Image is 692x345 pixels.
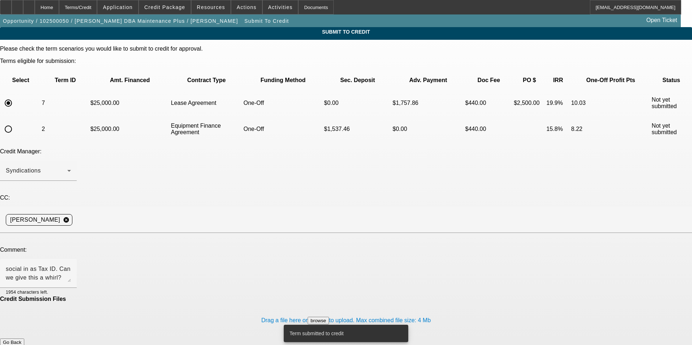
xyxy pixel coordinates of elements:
[90,100,170,106] p: $25,000.00
[652,77,691,84] p: Status
[6,288,48,296] mat-hint: 1954 characters left.
[465,126,512,132] p: $440.00
[237,4,257,10] span: Actions
[324,126,391,132] p: $1,537.46
[197,4,225,10] span: Resources
[244,126,323,132] p: One-Off
[393,77,464,84] p: Adv. Payment
[10,216,60,224] span: [PERSON_NAME]
[90,77,170,84] p: Amt. Financed
[652,97,691,110] p: Not yet submitted
[393,126,464,132] p: $0.00
[103,4,132,10] span: Application
[465,100,512,106] p: $440.00
[324,77,391,84] p: Sec. Deposit
[514,100,545,106] p: $2,500.00
[571,100,650,106] p: 10.03
[1,77,40,84] p: Select
[139,0,191,14] button: Credit Package
[465,77,512,84] p: Doc Fee
[644,14,680,26] a: Open Ticket
[547,77,570,84] p: IRR
[5,29,687,35] span: Submit To Credit
[244,100,323,106] p: One-Off
[42,126,89,132] p: 2
[547,126,570,132] p: 15.8%
[90,126,170,132] p: $25,000.00
[3,18,238,24] span: Opportunity / 102500050 / [PERSON_NAME] DBA Maintenance Plus / [PERSON_NAME]
[242,14,291,27] button: Submit To Credit
[191,0,231,14] button: Resources
[144,4,185,10] span: Credit Package
[171,77,242,84] p: Contract Type
[284,325,405,342] div: Term submitted to credit
[244,77,323,84] p: Funding Method
[571,126,650,132] p: 8.22
[244,18,289,24] span: Submit To Credit
[308,317,329,324] button: browse
[97,0,138,14] button: Application
[231,0,262,14] button: Actions
[324,100,391,106] p: $0.00
[42,100,89,106] p: 7
[547,100,570,106] p: 19.9%
[393,100,464,106] p: $1,757.86
[571,77,650,84] p: One-Off Profit Pts
[263,0,298,14] button: Activities
[652,123,691,136] p: Not yet submitted
[514,77,545,84] p: PO $
[6,167,41,174] span: Syndications
[42,77,89,84] p: Term ID
[268,4,293,10] span: Activities
[60,217,72,223] mat-icon: cancel
[171,100,242,106] p: Lease Agreement
[171,123,242,136] p: Equipment Finance Agreement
